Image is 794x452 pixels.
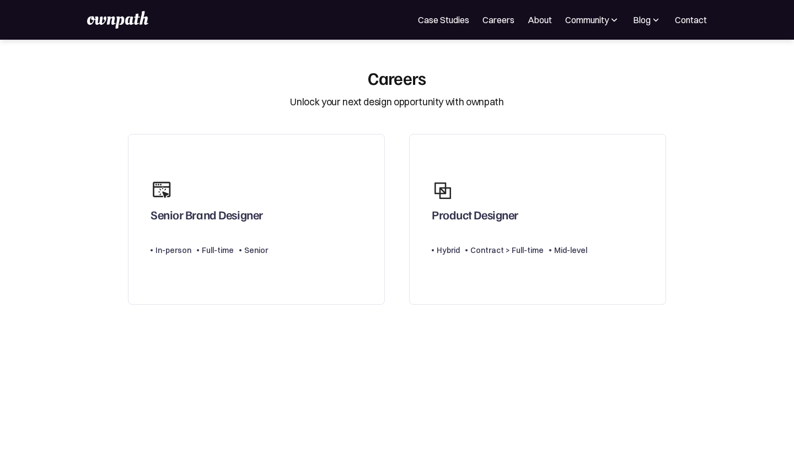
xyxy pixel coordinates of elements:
[565,13,620,26] div: Community
[151,207,263,227] div: Senior Brand Designer
[244,244,268,257] div: Senior
[409,134,666,305] a: Product DesignerHybridContract > Full-timeMid-level
[432,207,518,227] div: Product Designer
[633,13,651,26] div: Blog
[554,244,587,257] div: Mid-level
[290,95,503,109] div: Unlock your next design opportunity with ownpath
[202,244,234,257] div: Full-time
[418,13,469,26] a: Case Studies
[437,244,460,257] div: Hybrid
[482,13,514,26] a: Careers
[128,134,385,305] a: Senior Brand DesignerIn-personFull-timeSenior
[565,13,609,26] div: Community
[470,244,544,257] div: Contract > Full-time
[528,13,552,26] a: About
[675,13,707,26] a: Contact
[633,13,662,26] div: Blog
[155,244,191,257] div: In-person
[368,67,426,88] div: Careers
